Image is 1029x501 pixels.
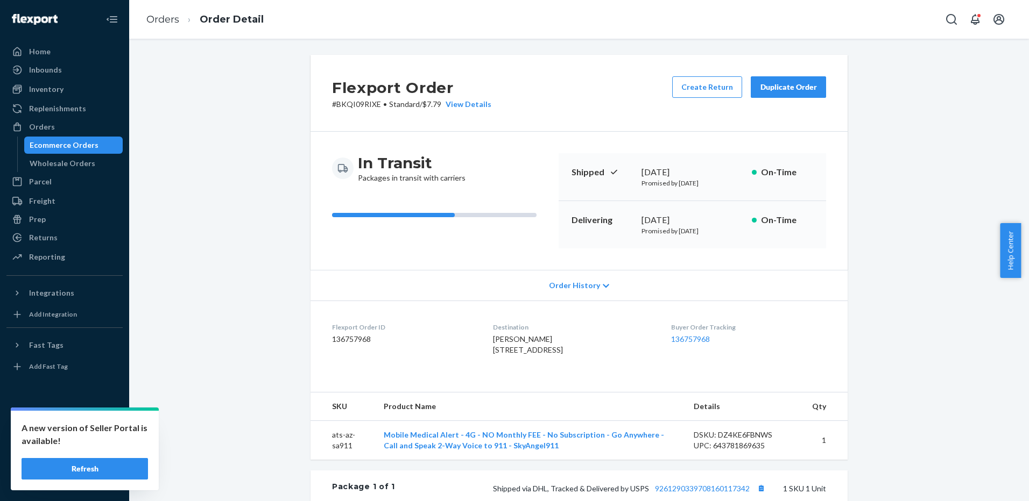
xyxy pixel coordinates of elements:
[988,9,1010,30] button: Open account menu
[29,121,55,132] div: Orders
[694,440,795,451] div: UPC: 643781869635
[332,481,395,495] div: Package 1 of 1
[6,192,123,210] a: Freight
[6,434,123,452] button: Talk to Support
[642,226,743,235] p: Promised by [DATE]
[685,392,804,421] th: Details
[964,9,986,30] button: Open notifications
[6,81,123,98] a: Inventory
[761,214,813,226] p: On-Time
[655,484,750,493] a: 9261290339708160117342
[672,76,742,98] button: Create Return
[572,166,633,178] p: Shipped
[572,214,633,226] p: Delivering
[6,173,123,190] a: Parcel
[6,284,123,302] button: Integrations
[375,392,686,421] th: Product Name
[12,14,58,25] img: Flexport logo
[6,358,123,375] a: Add Fast Tag
[29,103,86,114] div: Replenishments
[760,82,817,92] div: Duplicate Order
[493,484,768,493] span: Shipped via DHL, Tracked & Delivered by USPS
[383,99,387,109] span: •
[22,458,148,479] button: Refresh
[29,252,65,262] div: Reporting
[29,340,64,350] div: Fast Tags
[200,13,264,25] a: Order Detail
[138,4,272,35] ol: breadcrumbs
[29,84,64,95] div: Inventory
[6,248,123,266] a: Reporting
[6,337,123,354] button: Fast Tags
[493,323,653,332] dt: Destination
[549,280,600,291] span: Order History
[6,306,123,323] a: Add Integration
[6,453,123,470] a: Help Center
[671,334,710,343] a: 136757968
[332,323,476,332] dt: Flexport Order ID
[332,76,491,99] h2: Flexport Order
[311,392,375,421] th: SKU
[961,469,1018,496] iframe: Opens a widget where you can chat to one of our agents
[694,430,795,440] div: DSKU: DZ4KE6FBNWS
[754,481,768,495] button: Copy tracking number
[6,43,123,60] a: Home
[29,46,51,57] div: Home
[311,421,375,460] td: ats-az-sa911
[29,65,62,75] div: Inbounds
[332,334,476,345] dd: 136757968
[493,334,563,354] span: [PERSON_NAME] [STREET_ADDRESS]
[1000,223,1021,278] button: Help Center
[6,100,123,117] a: Replenishments
[29,232,58,243] div: Returns
[358,153,466,183] div: Packages in transit with carriers
[6,211,123,228] a: Prep
[761,166,813,178] p: On-Time
[29,310,77,319] div: Add Integration
[146,13,179,25] a: Orders
[332,99,491,110] p: # BKQI09RIXE / $7.79
[6,229,123,246] a: Returns
[804,392,848,421] th: Qty
[642,214,743,226] div: [DATE]
[384,430,664,450] a: Mobile Medical Alert - 4G - NO Monthly FEE - No Subscription - Go Anywhere - Call and Speak 2-Way...
[29,288,74,298] div: Integrations
[29,196,55,206] div: Freight
[751,76,826,98] button: Duplicate Order
[24,155,123,172] a: Wholesale Orders
[395,481,826,495] div: 1 SKU 1 Unit
[941,9,962,30] button: Open Search Box
[6,118,123,135] a: Orders
[29,362,68,371] div: Add Fast Tag
[30,140,98,151] div: Ecommerce Orders
[804,421,848,460] td: 1
[441,99,491,110] button: View Details
[29,214,46,225] div: Prep
[24,137,123,154] a: Ecommerce Orders
[29,176,52,187] div: Parcel
[671,323,826,332] dt: Buyer Order Tracking
[389,99,420,109] span: Standard
[30,158,95,169] div: Wholesale Orders
[101,9,123,30] button: Close Navigation
[642,166,743,178] div: [DATE]
[6,61,123,78] a: Inbounds
[642,178,743,188] p: Promised by [DATE]
[6,416,123,433] a: Settings
[358,153,466,173] h3: In Transit
[6,471,123,488] button: Give Feedback
[22,421,148,447] p: A new version of Seller Portal is available!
